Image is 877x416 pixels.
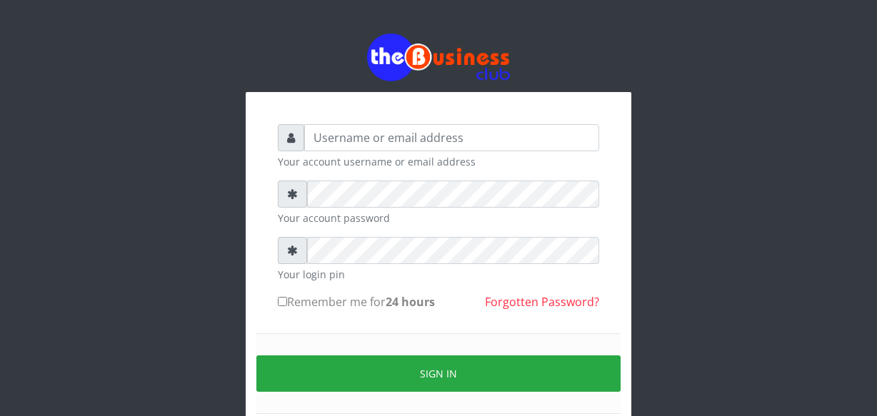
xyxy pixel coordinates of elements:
[256,355,621,392] button: Sign in
[278,267,599,282] small: Your login pin
[304,124,599,151] input: Username or email address
[278,210,599,225] small: Your account password
[386,294,435,310] b: 24 hours
[485,294,599,310] a: Forgotten Password?
[278,154,599,169] small: Your account username or email address
[278,293,435,310] label: Remember me for
[278,297,287,306] input: Remember me for24 hours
